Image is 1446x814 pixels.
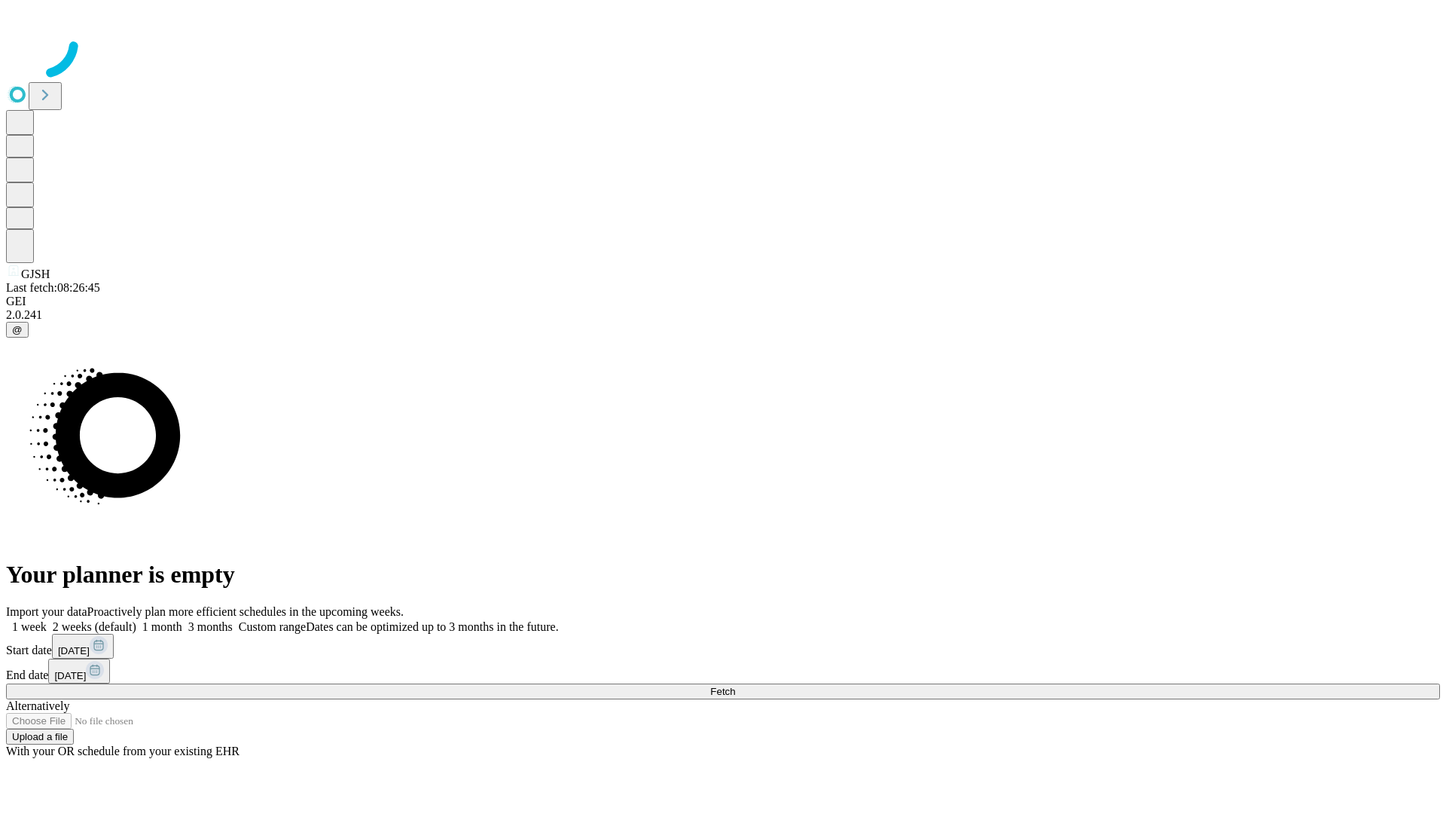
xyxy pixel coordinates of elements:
[6,729,74,745] button: Upload a file
[6,745,239,757] span: With your OR schedule from your existing EHR
[6,561,1440,589] h1: Your planner is empty
[21,268,50,280] span: GJSH
[710,686,735,697] span: Fetch
[52,634,114,659] button: [DATE]
[6,308,1440,322] div: 2.0.241
[6,295,1440,308] div: GEI
[6,684,1440,699] button: Fetch
[6,281,100,294] span: Last fetch: 08:26:45
[6,634,1440,659] div: Start date
[87,605,404,618] span: Proactively plan more efficient schedules in the upcoming weeks.
[12,324,23,335] span: @
[53,620,136,633] span: 2 weeks (default)
[58,645,90,656] span: [DATE]
[48,659,110,684] button: [DATE]
[54,670,86,681] span: [DATE]
[142,620,182,633] span: 1 month
[188,620,233,633] span: 3 months
[6,699,69,712] span: Alternatively
[6,605,87,618] span: Import your data
[306,620,558,633] span: Dates can be optimized up to 3 months in the future.
[6,322,29,338] button: @
[12,620,47,633] span: 1 week
[239,620,306,633] span: Custom range
[6,659,1440,684] div: End date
